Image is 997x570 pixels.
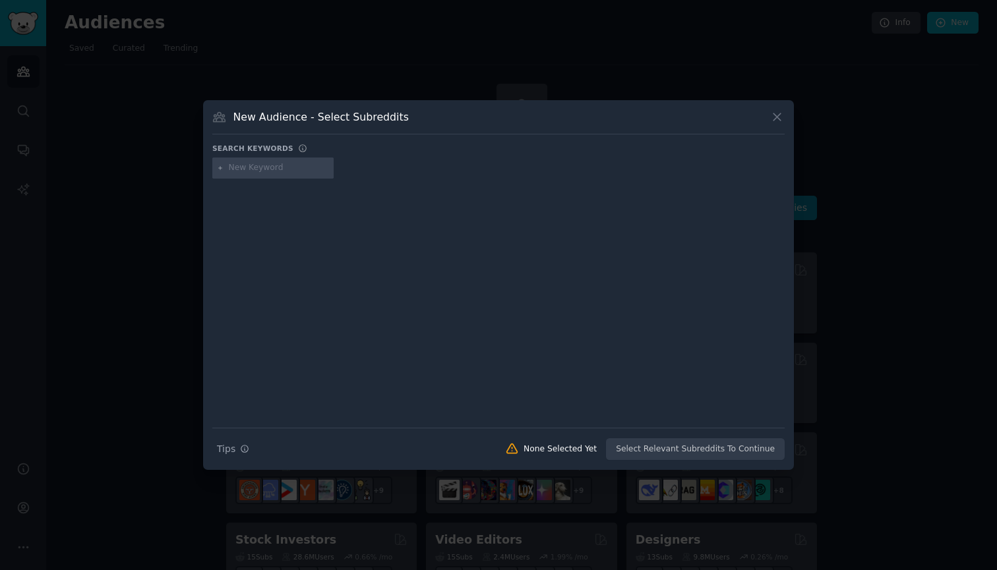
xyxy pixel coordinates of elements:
[524,443,597,455] div: None Selected Yet
[229,162,329,174] input: New Keyword
[217,442,235,456] span: Tips
[212,144,293,153] h3: Search keywords
[233,110,409,124] h3: New Audience - Select Subreddits
[212,438,254,461] button: Tips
